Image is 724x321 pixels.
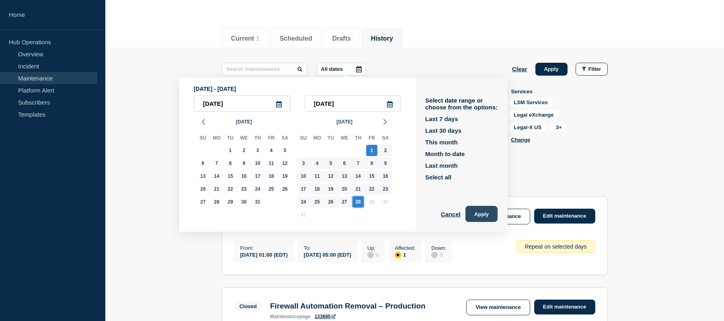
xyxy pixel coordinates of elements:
[251,134,265,144] div: Th
[298,171,309,182] div: Sunday, Aug 10, 2025
[252,171,263,182] div: Thursday, Jul 17, 2025
[231,35,260,42] button: Current 1
[298,183,309,195] div: Sunday, Aug 17, 2025
[353,158,364,169] div: Thursday, Aug 7, 2025
[265,134,278,144] div: Fr
[395,245,415,251] p: Affected :
[431,252,438,258] div: disabled
[238,171,250,182] div: Wednesday, Jul 16, 2025
[252,196,263,208] div: Thursday, Jul 31, 2025
[367,245,379,251] p: Up :
[333,116,356,128] button: [DATE]
[466,206,498,222] button: Apply
[589,66,601,72] span: Filter
[211,183,222,195] div: Monday, Jul 21, 2025
[312,171,323,182] div: Monday, Aug 11, 2025
[511,137,531,143] button: Change
[317,63,367,76] button: All dates
[270,314,311,319] p: page
[210,134,224,144] div: Mo
[351,134,365,144] div: Th
[425,115,458,122] button: Last 7 days
[431,251,446,258] div: 0
[236,116,252,128] span: [DATE]
[425,150,465,157] button: Month to date
[279,183,291,195] div: Saturday, Jul 26, 2025
[367,252,374,258] div: disabled
[380,196,391,208] div: Saturday, Aug 30, 2025
[425,162,458,169] button: Last month
[371,35,393,42] button: History
[425,127,461,134] button: Last 30 days
[279,145,291,156] div: Saturday, Jul 5, 2025
[211,171,222,182] div: Monday, Jul 14, 2025
[353,183,364,195] div: Thursday, Aug 21, 2025
[441,206,461,222] button: Cancel
[298,158,309,169] div: Sunday, Aug 3, 2025
[270,302,426,311] h3: Firewall Automation Removal – Production
[270,314,299,319] span: maintenance
[225,158,236,169] div: Tuesday, Jul 8, 2025
[240,251,288,258] div: [DATE] 01:00 (EDT)
[425,97,498,111] p: Select date range or choose from the options:
[509,110,559,119] span: Legal eXchange
[339,183,350,195] div: Wednesday, Aug 20, 2025
[278,134,292,144] div: Sa
[366,171,377,182] div: Friday, Aug 15, 2025
[511,88,608,95] p: Services
[238,158,250,169] div: Wednesday, Jul 9, 2025
[353,171,364,182] div: Thursday, Aug 14, 2025
[310,134,324,144] div: Mo
[256,35,260,42] span: 1
[509,123,547,132] span: Legal-X US
[240,303,257,309] div: Closed
[380,158,391,169] div: Saturday, Aug 9, 2025
[339,196,350,208] div: Wednesday, Aug 27, 2025
[315,314,336,319] a: 133695
[222,63,307,76] input: Search maintenances
[266,183,277,195] div: Friday, Jul 25, 2025
[324,134,338,144] div: Tu
[280,35,312,42] button: Scheduled
[365,134,379,144] div: Fr
[576,63,608,76] button: Filter
[194,95,290,112] input: YYYY-MM-DD
[379,134,392,144] div: Sa
[304,245,351,251] p: To :
[266,145,277,156] div: Friday, Jul 4, 2025
[366,196,377,208] div: Friday, Aug 29, 2025
[516,240,595,253] div: Repeat on selected days
[534,209,595,224] a: Edit maintenance
[238,145,250,156] div: Wednesday, Jul 2, 2025
[266,158,277,169] div: Friday, Jul 11, 2025
[380,145,391,156] div: Saturday, Aug 2, 2025
[534,300,595,315] a: Edit maintenance
[225,196,236,208] div: Tuesday, Jul 29, 2025
[366,145,377,156] div: Friday, Aug 1, 2025
[325,171,336,182] div: Tuesday, Aug 12, 2025
[197,183,209,195] div: Sunday, Jul 20, 2025
[332,35,351,42] button: Drafts
[298,196,309,208] div: Sunday, Aug 24, 2025
[298,209,309,220] div: Sunday, Aug 31, 2025
[425,139,458,146] button: This month
[211,158,222,169] div: Monday, Jul 7, 2025
[366,183,377,195] div: Friday, Aug 22, 2025
[367,251,379,258] div: 0
[338,134,351,144] div: We
[431,245,446,251] p: Down :
[196,134,210,144] div: Su
[211,196,222,208] div: Monday, Jul 28, 2025
[325,158,336,169] div: Tuesday, Aug 5, 2025
[339,171,350,182] div: Wednesday, Aug 13, 2025
[395,252,401,258] div: affected
[312,183,323,195] div: Monday, Aug 18, 2025
[305,95,401,112] input: YYYY-MM-DD
[312,158,323,169] div: Monday, Aug 4, 2025
[380,183,391,195] div: Saturday, Aug 23, 2025
[312,196,323,208] div: Monday, Aug 25, 2025
[325,196,336,208] div: Tuesday, Aug 26, 2025
[297,134,310,144] div: Su
[336,116,353,128] span: [DATE]
[512,63,527,76] button: Clear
